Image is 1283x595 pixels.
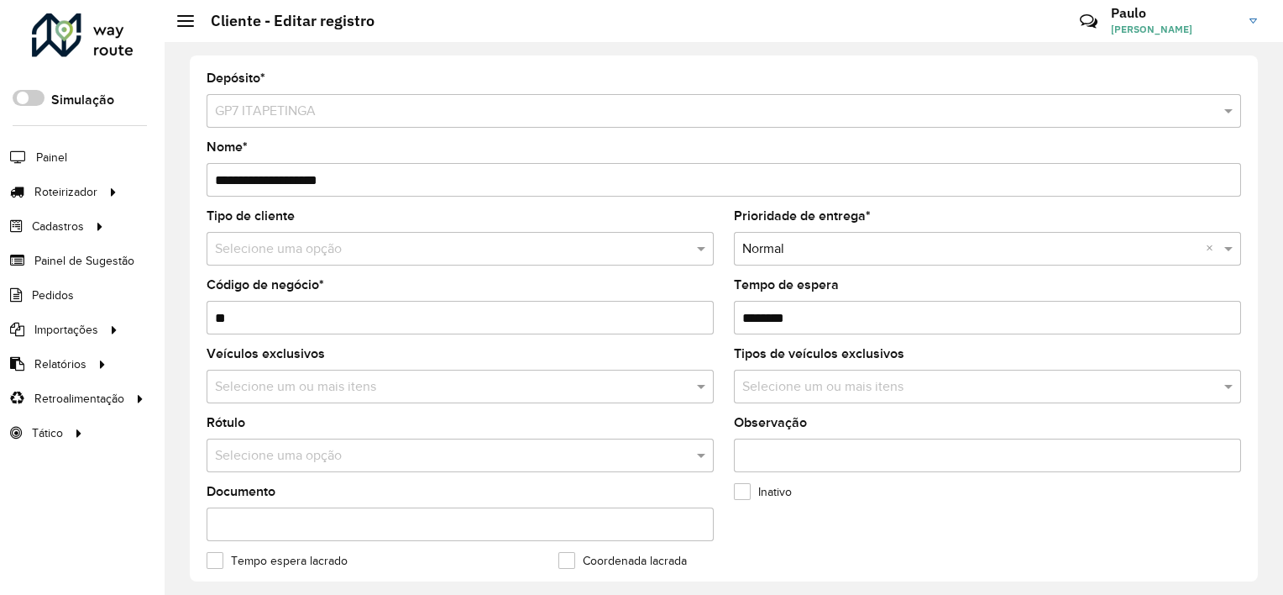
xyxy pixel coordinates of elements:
label: Tipo de cliente [207,206,295,226]
h3: Paulo [1111,5,1237,21]
a: Contato Rápido [1071,3,1107,39]
label: Tempo espera lacrado [207,552,348,570]
span: Importações [34,321,98,339]
span: Clear all [1206,239,1220,259]
label: Tempo de espera [734,275,839,295]
span: Tático [32,424,63,442]
label: Veículos exclusivos [207,344,325,364]
span: Cadastros [32,218,84,235]
label: Coordenada lacrada [558,552,687,570]
span: Pedidos [32,287,74,304]
label: Observação [734,413,807,433]
label: Rótulo [207,413,245,433]
label: Prioridade de entrega [734,206,871,226]
span: Roteirizador [34,183,97,201]
span: Relatórios [34,355,86,373]
h2: Cliente - Editar registro [194,12,374,30]
span: [PERSON_NAME] [1111,22,1237,37]
span: Painel [36,149,67,166]
span: Retroalimentação [34,390,124,408]
label: Documento [207,482,275,502]
label: Depósito [207,68,265,88]
span: Painel de Sugestão [34,252,134,270]
label: Código de negócio [207,275,324,295]
label: Tipos de veículos exclusivos [734,344,904,364]
label: Inativo [734,483,792,501]
label: Nome [207,137,248,157]
label: Simulação [51,90,114,110]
